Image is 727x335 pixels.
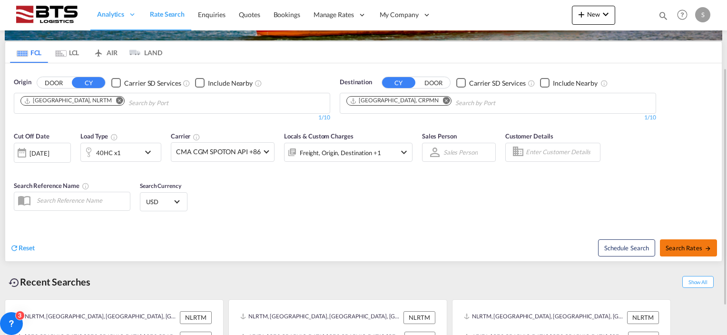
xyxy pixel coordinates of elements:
div: 1/10 [14,114,330,122]
md-icon: icon-backup-restore [9,277,20,288]
div: 40HC x1icon-chevron-down [80,143,161,162]
span: USD [146,197,173,206]
md-checkbox: Checkbox No Ink [540,78,598,88]
md-icon: The selected Trucker/Carrierwill be displayed in the rate results If the rates are from another f... [193,133,200,141]
span: Locals & Custom Charges [284,132,354,140]
span: Load Type [80,132,118,140]
div: 1/10 [340,114,656,122]
md-datepicker: Select [14,161,21,174]
div: NLRTM, Rotterdam, Netherlands, Western Europe, Europe [464,311,625,324]
span: Carrier [171,132,200,140]
input: Enter Customer Details [526,145,597,159]
span: New [576,10,611,18]
div: Recent Searches [5,271,94,293]
button: CY [72,77,105,88]
md-tab-item: FCL [10,42,48,63]
span: Show All [682,276,714,288]
img: cdcc71d0be7811ed9adfbf939d2aa0e8.png [14,4,79,26]
div: NLRTM, Rotterdam, Netherlands, Western Europe, Europe [17,311,177,324]
div: Include Nearby [208,79,253,88]
md-chips-wrap: Chips container. Use arrow keys to select chips. [345,93,550,111]
div: icon-magnify [658,10,668,25]
span: Search Currency [140,182,181,189]
div: 40HC x1 [96,146,121,159]
md-icon: Unchecked: Search for CY (Container Yard) services for all selected carriers.Checked : Search for... [528,79,535,87]
div: OriginDOOR CY Checkbox No InkUnchecked: Search for CY (Container Yard) services for all selected ... [5,63,722,261]
span: Search Rates [666,244,711,252]
span: Origin [14,78,31,87]
md-icon: Unchecked: Search for CY (Container Yard) services for all selected carriers.Checked : Search for... [183,79,190,87]
div: Help [674,7,695,24]
div: Include Nearby [553,79,598,88]
input: Chips input. [455,96,546,111]
md-chips-wrap: Chips container. Use arrow keys to select chips. [19,93,223,111]
md-tab-item: LCL [48,42,86,63]
span: Cut Off Date [14,132,49,140]
input: Chips input. [128,96,219,111]
div: NLRTM [627,311,659,324]
span: Reset [19,244,35,252]
md-checkbox: Checkbox No Ink [195,78,253,88]
button: CY [382,77,415,88]
div: Puerto Moin, CRPMN [350,97,439,105]
div: Press delete to remove this chip. [350,97,441,105]
md-icon: icon-plus 400-fg [576,9,587,20]
div: icon-refreshReset [10,243,35,254]
span: Sales Person [422,132,457,140]
button: Remove [110,97,124,106]
span: Manage Rates [314,10,354,20]
span: Quotes [239,10,260,19]
md-select: Select Currency: $ USDUnited States Dollar [145,195,182,208]
md-icon: icon-chevron-down [398,147,410,158]
md-icon: icon-magnify [658,10,668,21]
div: S [695,7,710,22]
span: Rate Search [150,10,185,18]
div: NLRTM, Rotterdam, Netherlands, Western Europe, Europe [240,311,401,324]
md-tab-item: LAND [124,42,162,63]
span: My Company [380,10,419,20]
div: Freight Origin Destination Factory Stuffing [300,146,381,159]
md-icon: icon-arrow-right [705,245,711,252]
md-icon: icon-airplane [93,47,104,54]
div: [DATE] [29,149,49,158]
md-icon: icon-chevron-down [142,147,158,158]
md-checkbox: Checkbox No Ink [111,78,181,88]
md-pagination-wrapper: Use the left and right arrow keys to navigate between tabs [10,42,162,63]
button: Search Ratesicon-arrow-right [660,239,717,256]
md-icon: Your search will be saved by the below given name [82,182,89,190]
span: Bookings [274,10,300,19]
button: DOOR [37,78,70,89]
span: Destination [340,78,372,87]
span: CMA CGM SPOTON API +86 [176,147,261,157]
md-select: Sales Person [442,145,479,159]
button: Note: By default Schedule search will only considerorigin ports, destination ports and cut off da... [598,239,655,256]
div: Carrier SD Services [469,79,526,88]
span: Search Reference Name [14,182,89,189]
input: Search Reference Name [32,193,130,207]
md-tab-item: AIR [86,42,124,63]
md-icon: Unchecked: Ignores neighbouring ports when fetching rates.Checked : Includes neighbouring ports w... [600,79,608,87]
md-checkbox: Checkbox No Ink [456,78,526,88]
div: Freight Origin Destination Factory Stuffingicon-chevron-down [284,143,413,162]
div: Carrier SD Services [124,79,181,88]
span: Enquiries [198,10,226,19]
span: Help [674,7,690,23]
button: icon-plus 400-fgNewicon-chevron-down [572,6,615,25]
md-icon: icon-chevron-down [600,9,611,20]
div: NLRTM [180,311,212,324]
button: DOOR [417,78,450,89]
md-icon: icon-refresh [10,244,19,252]
span: Customer Details [505,132,553,140]
div: NLRTM [403,311,435,324]
md-icon: icon-information-outline [110,133,118,141]
button: Remove [437,97,451,106]
div: Rotterdam, NLRTM [24,97,112,105]
span: Analytics [97,10,124,19]
md-icon: Unchecked: Ignores neighbouring ports when fetching rates.Checked : Includes neighbouring ports w... [255,79,262,87]
div: Press delete to remove this chip. [24,97,114,105]
div: [DATE] [14,143,71,163]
